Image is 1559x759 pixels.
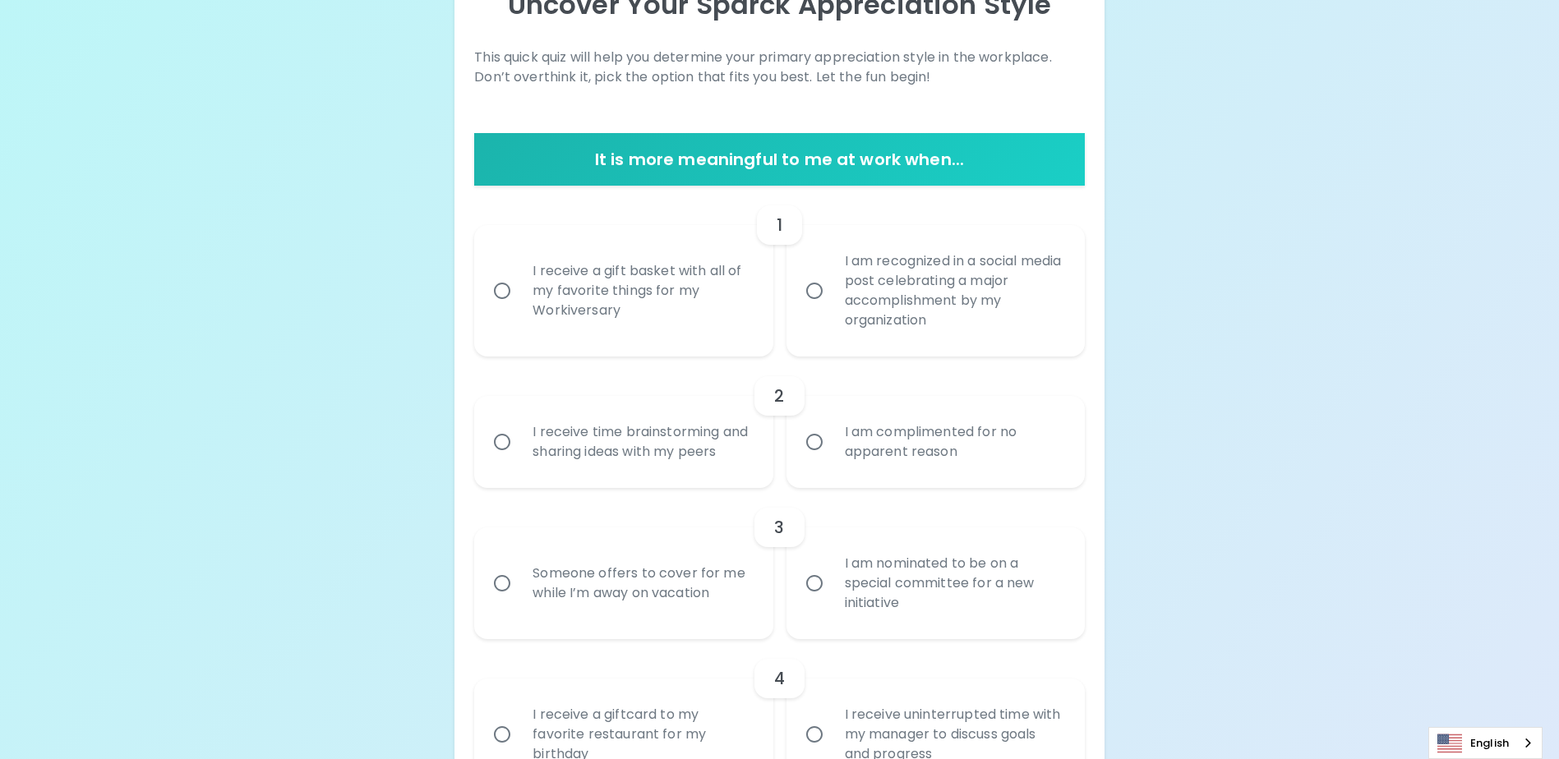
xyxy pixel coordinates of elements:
[474,186,1084,356] div: choice-group-check
[474,488,1084,639] div: choice-group-check
[774,383,784,409] h6: 2
[1429,728,1542,758] a: English
[774,665,785,692] h6: 4
[832,402,1076,481] div: I am complimented for no apparent reason
[832,232,1076,350] div: I am recognized in a social media post celebrating a major accomplishment by my organization
[474,356,1084,488] div: choice-group-check
[474,48,1084,87] p: This quick quiz will help you determine your primary appreciation style in the workplace. Don’t o...
[1428,727,1543,759] aside: Language selected: English
[774,514,784,540] h6: 3
[519,544,763,623] div: Someone offers to cover for me while I’m away on vacation
[519,402,763,481] div: I receive time brainstorming and sharing ideas with my peers
[519,241,763,340] div: I receive a gift basket with all of my favorite things for my Workiversary
[481,146,1077,172] h6: It is more meaningful to me at work when...
[832,534,1076,632] div: I am nominated to be on a special committee for a new initiative
[1428,727,1543,759] div: Language
[777,212,782,238] h6: 1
